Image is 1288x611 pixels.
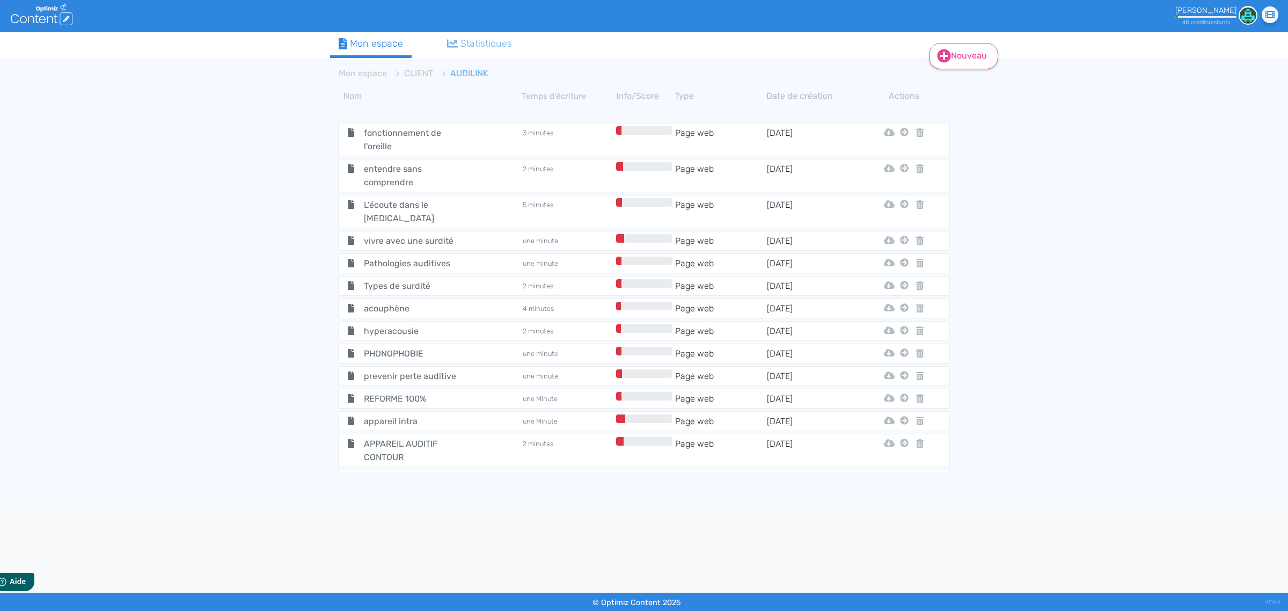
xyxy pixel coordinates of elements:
div: Statistiques [447,37,513,51]
div: V1.13.5 [1265,593,1280,611]
span: entendre sans comprendre [356,162,477,189]
td: Page web [675,369,766,383]
td: 4 minutes [522,302,613,315]
td: Page web [675,126,766,153]
td: Page web [675,437,766,464]
td: 5 minutes [522,198,613,225]
img: 90186a3e9000f478fe5896d80715d6e2 [1239,6,1257,25]
td: [DATE] [766,347,858,360]
td: Page web [675,234,766,248]
small: 48 crédit restant [1182,19,1230,26]
span: hyperacousie [356,324,477,338]
span: fonctionnement de l'oreille [356,126,477,153]
span: Aide [55,9,71,17]
td: 2 minutes [522,437,613,464]
span: Types de surdité [356,279,477,293]
td: Page web [675,279,766,293]
td: 2 minutes [522,279,613,293]
nav: breadcrumb [330,61,867,86]
th: Actions [897,90,911,103]
td: 2 minutes [522,162,613,189]
td: [DATE] [766,198,858,225]
div: [PERSON_NAME] [1175,6,1236,15]
td: [DATE] [766,234,858,248]
span: vivre avec une surdité [356,234,477,248]
td: [DATE] [766,126,858,153]
li: AUDILINK [433,67,488,80]
td: [DATE] [766,369,858,383]
th: Temps d'écriture [522,90,613,103]
a: Mon espace [339,68,387,78]
td: Page web [675,198,766,225]
td: [DATE] [766,257,858,270]
td: [DATE] [766,279,858,293]
span: L'écoute dans le [MEDICAL_DATA] [356,198,477,225]
td: Page web [675,347,766,360]
td: Page web [675,392,766,405]
td: une minute [522,369,613,383]
td: [DATE] [766,324,858,338]
span: appareil intra [356,414,477,428]
th: Info/Score [613,90,675,103]
td: [DATE] [766,414,858,428]
span: s [1206,19,1209,26]
small: © Optimiz Content 2025 [592,598,681,607]
span: prevenir perte auditive [356,369,477,383]
td: 2 minutes [522,324,613,338]
td: une Minute [522,392,613,405]
div: Mon espace [339,37,403,51]
th: Type [675,90,766,103]
a: Statistiques [438,32,521,55]
span: APPAREIL AUDITIF CONTOUR [356,437,477,464]
td: Page web [675,257,766,270]
td: une minute [522,257,613,270]
td: une minute [522,347,613,360]
th: Nom [338,90,522,103]
th: Date de création [766,90,858,103]
td: [DATE] [766,392,858,405]
span: PHONOPHOBIE [356,347,477,360]
td: 3 minutes [522,126,613,153]
td: Page web [675,162,766,189]
span: s [1227,19,1230,26]
span: REFORME 100% [356,392,477,405]
td: Page web [675,324,766,338]
td: une minute [522,234,613,248]
a: Nouveau [929,43,998,69]
td: Page web [675,414,766,428]
td: [DATE] [766,162,858,189]
a: Mon espace [330,32,412,58]
td: Page web [675,302,766,315]
span: acouphène [356,302,477,315]
a: CLIENT [404,68,433,78]
td: [DATE] [766,302,858,315]
td: une Minute [522,414,613,428]
span: Pathologies auditives [356,257,477,270]
td: [DATE] [766,437,858,464]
